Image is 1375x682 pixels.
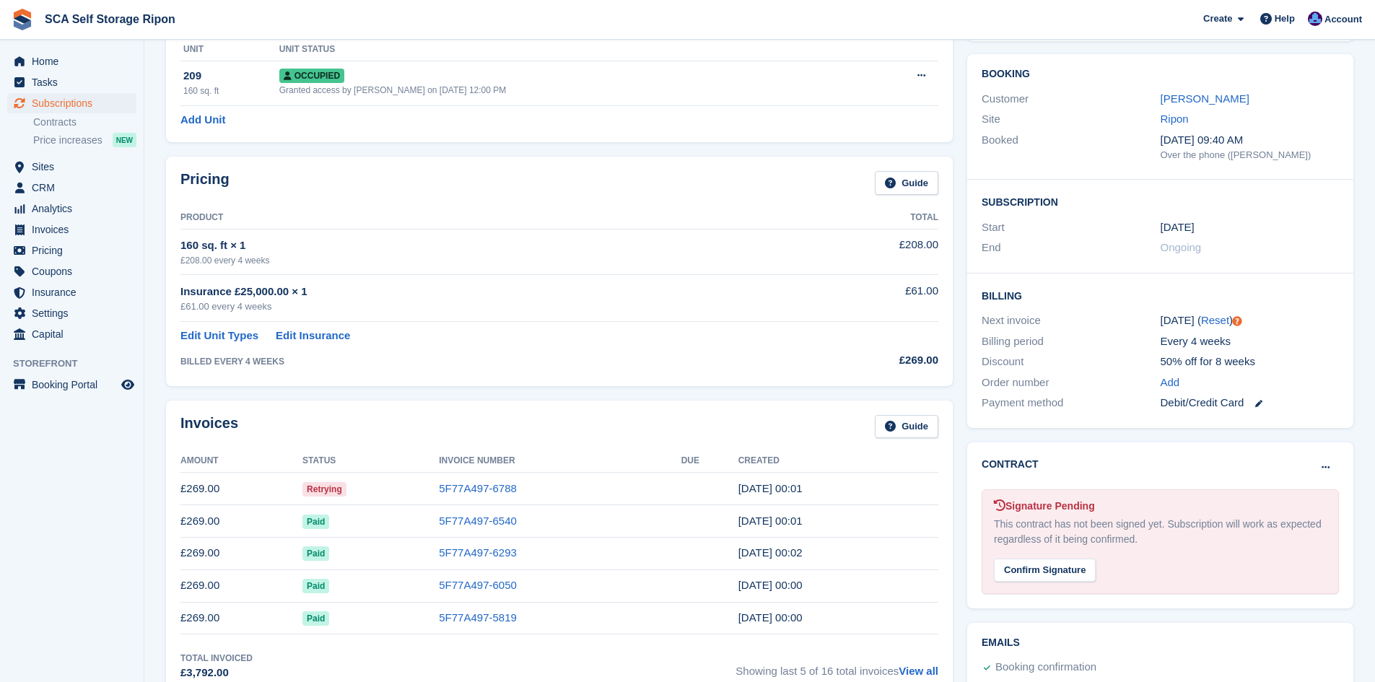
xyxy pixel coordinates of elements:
h2: Subscription [982,194,1339,209]
td: £269.00 [180,473,302,505]
a: Edit Unit Types [180,328,258,344]
div: Next invoice [982,312,1160,329]
div: Payment method [982,395,1160,411]
div: [DATE] ( ) [1161,312,1339,329]
span: Pricing [32,240,118,261]
div: End [982,240,1160,256]
div: Customer [982,91,1160,108]
div: Total Invoiced [180,652,253,665]
a: menu [7,157,136,177]
div: 50% off for 8 weeks [1161,354,1339,370]
span: Retrying [302,482,346,497]
span: CRM [32,178,118,198]
div: Start [982,219,1160,236]
th: Product [180,206,796,229]
a: SCA Self Storage Ripon [39,7,181,31]
span: Tasks [32,72,118,92]
span: Paid [302,546,329,561]
img: Sarah Race [1308,12,1322,26]
span: Paid [302,611,329,626]
td: £269.00 [180,602,302,634]
a: 5F77A497-6293 [439,546,517,559]
div: 160 sq. ft × 1 [180,237,796,254]
div: BILLED EVERY 4 WEEKS [180,355,796,368]
div: Insurance £25,000.00 × 1 [180,284,796,300]
div: 209 [183,68,279,84]
a: menu [7,240,136,261]
th: Unit [180,38,279,61]
th: Due [681,450,738,473]
time: 2025-07-28 23:01:07 UTC [738,515,803,527]
span: Storefront [13,357,144,371]
span: Sites [32,157,118,177]
div: Every 4 weeks [1161,333,1339,350]
a: Add Unit [180,112,225,128]
a: menu [7,93,136,113]
div: Tooltip anchor [1231,315,1244,328]
span: Occupied [279,69,344,83]
a: menu [7,178,136,198]
a: menu [7,261,136,281]
a: menu [7,375,136,395]
a: menu [7,219,136,240]
div: £269.00 [796,352,938,369]
th: Created [738,450,938,473]
td: £269.00 [180,537,302,569]
a: [PERSON_NAME] [1161,92,1249,105]
time: 2024-07-01 23:00:00 UTC [1161,219,1195,236]
div: Over the phone ([PERSON_NAME]) [1161,148,1339,162]
span: Booking Portal [32,375,118,395]
time: 2025-05-05 23:00:27 UTC [738,611,803,624]
a: Edit Insurance [276,328,350,344]
span: Help [1275,12,1295,26]
span: Price increases [33,134,102,147]
div: This contract has not been signed yet. Subscription will work as expected regardless of it being ... [994,517,1327,547]
time: 2025-08-25 23:01:28 UTC [738,482,803,494]
td: £269.00 [180,569,302,602]
a: Confirm Signature [994,555,1096,567]
div: Site [982,111,1160,128]
span: Invoices [32,219,118,240]
span: Settings [32,303,118,323]
time: 2025-06-02 23:00:21 UTC [738,579,803,591]
a: menu [7,198,136,219]
a: Guide [875,171,938,195]
a: Reset [1201,314,1229,326]
th: Total [796,206,938,229]
th: Status [302,450,439,473]
div: £61.00 every 4 weeks [180,300,796,314]
td: £208.00 [796,229,938,274]
h2: Emails [982,637,1339,649]
a: 5F77A497-5819 [439,611,517,624]
span: Home [32,51,118,71]
th: Amount [180,450,302,473]
div: £208.00 every 4 weeks [180,254,796,267]
span: Showing last 5 of 16 total invoices [735,652,938,681]
span: Insurance [32,282,118,302]
div: Debit/Credit Card [1161,395,1339,411]
a: menu [7,282,136,302]
a: menu [7,303,136,323]
a: Ripon [1161,113,1189,125]
a: menu [7,72,136,92]
a: Contracts [33,115,136,129]
h2: Invoices [180,415,238,439]
div: Booked [982,132,1160,162]
span: Ongoing [1161,241,1202,253]
h2: Billing [982,288,1339,302]
div: Billing period [982,333,1160,350]
time: 2025-06-30 23:02:06 UTC [738,546,803,559]
a: View all [899,665,938,677]
div: NEW [113,133,136,147]
h2: Pricing [180,171,230,195]
div: [DATE] 09:40 AM [1161,132,1339,149]
div: Order number [982,375,1160,391]
div: £3,792.00 [180,665,253,681]
div: Discount [982,354,1160,370]
a: 5F77A497-6050 [439,579,517,591]
span: Coupons [32,261,118,281]
div: Granted access by [PERSON_NAME] on [DATE] 12:00 PM [279,84,861,97]
a: Add [1161,375,1180,391]
h2: Booking [982,69,1339,80]
a: menu [7,51,136,71]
